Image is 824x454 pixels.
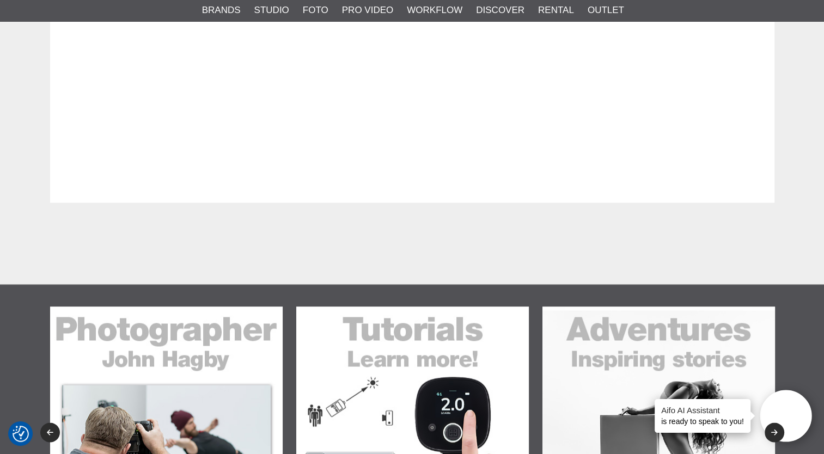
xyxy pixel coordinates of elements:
h4: Aifo AI Assistant [661,404,744,416]
button: Previous [40,422,60,442]
a: Brands [202,3,241,17]
a: Studio [254,3,289,17]
a: Workflow [407,3,462,17]
a: Pro Video [342,3,393,17]
a: Discover [476,3,524,17]
button: Next [765,422,784,442]
a: Outlet [588,3,624,17]
a: Foto [303,3,328,17]
div: is ready to speak to you! [655,399,750,433]
img: Revisit consent button [13,426,29,442]
a: Rental [538,3,574,17]
button: Samtykkepreferanser [13,424,29,444]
